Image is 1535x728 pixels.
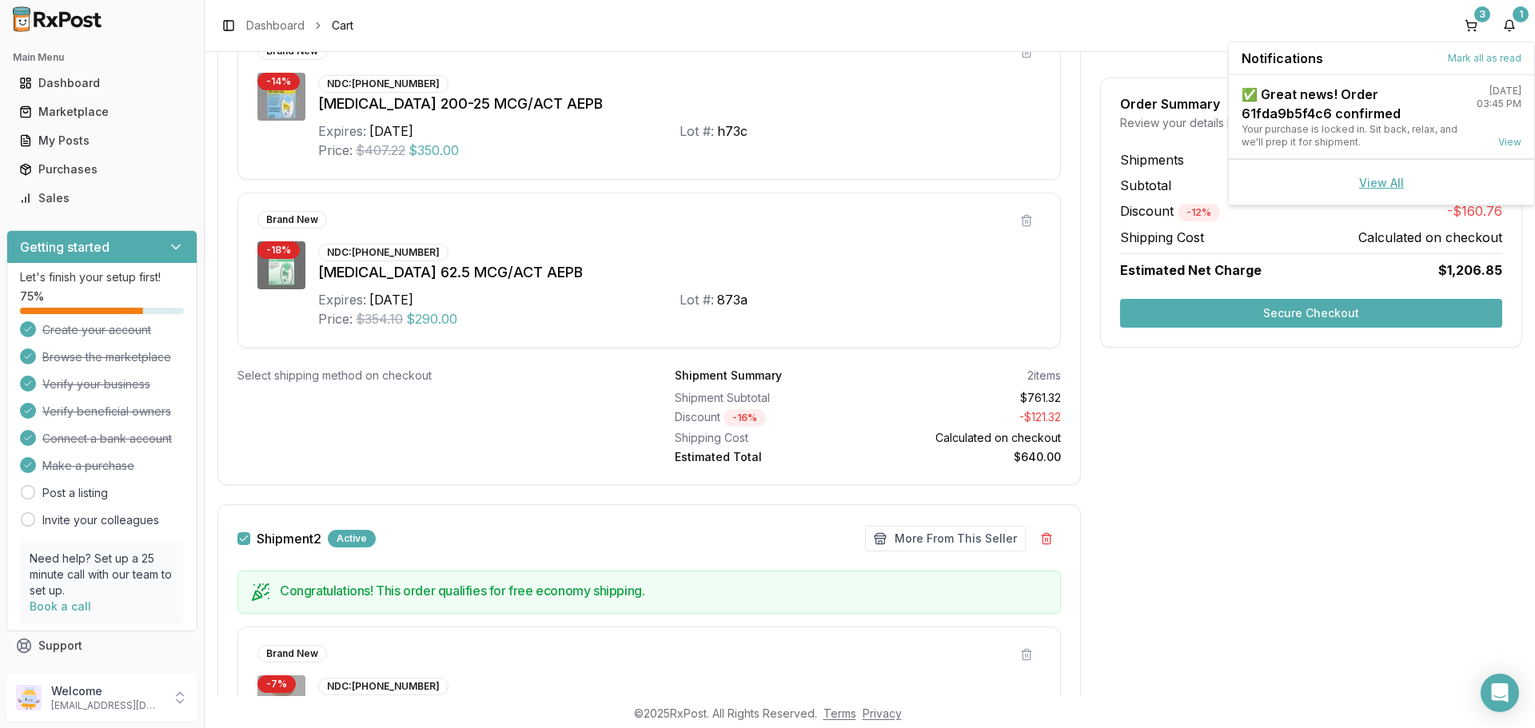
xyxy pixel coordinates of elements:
[16,685,42,710] img: User avatar
[6,157,197,182] button: Purchases
[328,530,376,547] div: Active
[1242,49,1323,68] span: Notifications
[318,695,1041,718] div: [MEDICAL_DATA] 5 MG TABS
[1447,201,1502,221] span: -$160.76
[257,73,305,121] img: Breo Ellipta 200-25 MCG/ACT AEPB
[13,51,191,64] h2: Main Menu
[1477,97,1521,110] div: 03:45 PM
[1178,204,1220,221] div: - 12 %
[257,645,327,662] div: Brand New
[863,706,902,720] a: Privacy
[30,551,174,599] p: Need help? Set up a 25 minute call with our team to set up.
[875,390,1062,406] div: $761.32
[717,290,748,309] div: 873a
[1120,176,1171,195] span: Subtotal
[1438,261,1502,280] span: $1,206.85
[42,404,171,420] span: Verify beneficial owners
[675,390,862,406] div: Shipment Subtotal
[724,409,766,427] div: - 16 %
[1120,228,1204,247] span: Shipping Cost
[51,699,162,712] p: [EMAIL_ADDRESS][DOMAIN_NAME]
[1498,136,1521,149] a: View
[1497,13,1522,38] button: 1
[19,190,185,206] div: Sales
[409,141,459,160] span: $350.00
[1242,123,1464,149] div: Your purchase is locked in. Sit back, relax, and we'll prep it for shipment.
[20,269,184,285] p: Let's finish your setup first!
[406,309,457,328] span: $290.00
[865,526,1026,551] button: More From This Seller
[1474,6,1490,22] div: 3
[1120,115,1502,131] div: Review your details before checkout
[1120,203,1220,219] span: Discount
[369,290,413,309] div: [DATE]
[1481,674,1519,712] div: Open Intercom Messenger
[1358,228,1502,247] span: Calculated on checkout
[675,409,862,427] div: Discount
[257,241,300,259] div: - 18 %
[42,431,172,447] span: Connect a bank account
[875,449,1062,465] div: $640.00
[6,128,197,153] button: My Posts
[246,18,305,34] a: Dashboard
[318,244,449,261] div: NDC: [PHONE_NUMBER]
[1448,52,1521,65] button: Mark all as read
[318,93,1041,115] div: [MEDICAL_DATA] 200-25 MCG/ACT AEPB
[257,675,296,693] div: - 7 %
[717,121,748,141] div: h73c
[13,97,191,126] a: Marketplace
[675,430,862,446] div: Shipping Cost
[318,75,449,93] div: NDC: [PHONE_NUMBER]
[42,512,159,528] a: Invite your colleagues
[19,133,185,149] div: My Posts
[42,322,151,338] span: Create your account
[1120,299,1502,328] button: Secure Checkout
[318,141,353,160] div: Price:
[42,485,108,501] a: Post a listing
[237,368,624,384] div: Select shipping method on checkout
[875,430,1062,446] div: Calculated on checkout
[1120,97,1502,110] div: Order Summary
[30,599,91,613] a: Book a call
[6,631,197,660] button: Support
[42,376,150,392] span: Verify your business
[20,237,110,257] h3: Getting started
[42,458,134,474] span: Make a purchase
[356,141,405,160] span: $407.22
[20,288,44,304] span: 75 %
[675,368,782,384] div: Shipment Summary
[19,104,185,120] div: Marketplace
[823,706,856,720] a: Terms
[318,309,353,328] div: Price:
[257,532,321,545] label: Shipment 2
[6,6,109,32] img: RxPost Logo
[13,155,191,184] a: Purchases
[1242,85,1464,123] div: ✅ Great news! Order 61fda9b5f4c6 confirmed
[13,184,191,213] a: Sales
[1458,13,1484,38] button: 3
[42,349,171,365] span: Browse the marketplace
[680,290,714,309] div: Lot #:
[6,185,197,211] button: Sales
[6,99,197,125] button: Marketplace
[318,678,449,695] div: NDC: [PHONE_NUMBER]
[675,449,862,465] div: Estimated Total
[356,309,403,328] span: $354.10
[257,211,327,229] div: Brand New
[1359,176,1404,189] a: View All
[369,121,413,141] div: [DATE]
[1513,6,1529,22] div: 1
[1120,150,1184,169] span: Shipments
[318,261,1041,284] div: [MEDICAL_DATA] 62.5 MCG/ACT AEPB
[318,290,366,309] div: Expires:
[6,660,197,689] button: Feedback
[280,584,1047,597] h5: Congratulations! This order qualifies for free economy shipping.
[51,683,162,699] p: Welcome
[680,121,714,141] div: Lot #:
[19,75,185,91] div: Dashboard
[6,70,197,96] button: Dashboard
[13,69,191,97] a: Dashboard
[1120,262,1262,278] span: Estimated Net Charge
[1489,85,1521,97] div: [DATE]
